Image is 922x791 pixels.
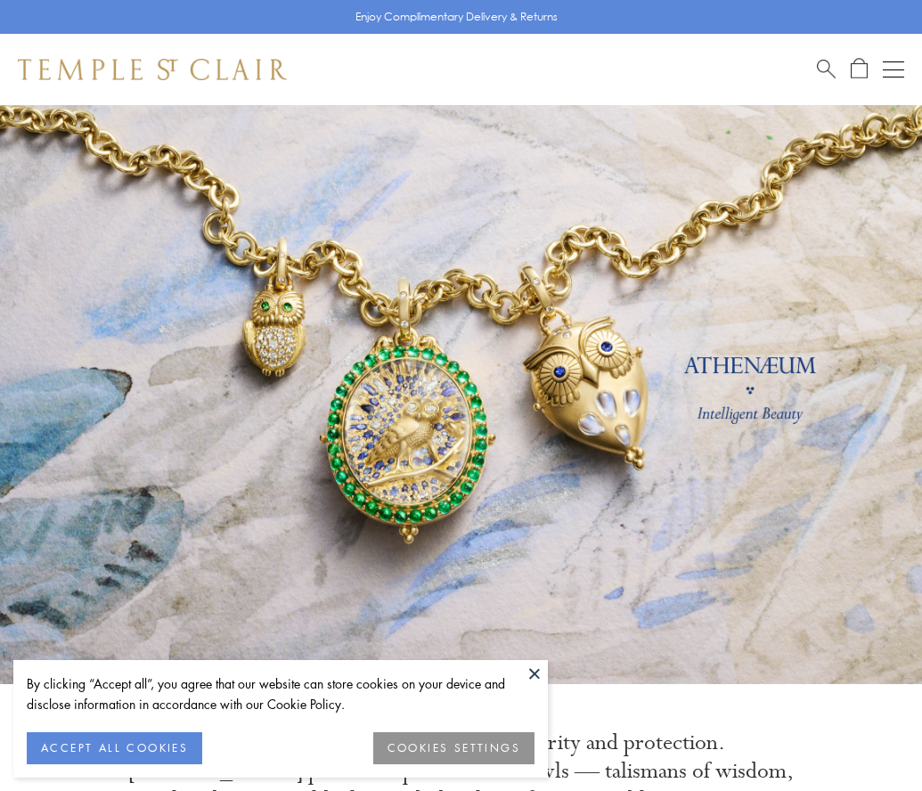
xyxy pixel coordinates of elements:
[27,732,202,764] button: ACCEPT ALL COOKIES
[851,58,868,80] a: Open Shopping Bag
[817,58,836,80] a: Search
[18,59,287,80] img: Temple St. Clair
[373,732,534,764] button: COOKIES SETTINGS
[883,59,904,80] button: Open navigation
[355,8,558,26] p: Enjoy Complimentary Delivery & Returns
[27,673,534,714] div: By clicking “Accept all”, you agree that our website can store cookies on your device and disclos...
